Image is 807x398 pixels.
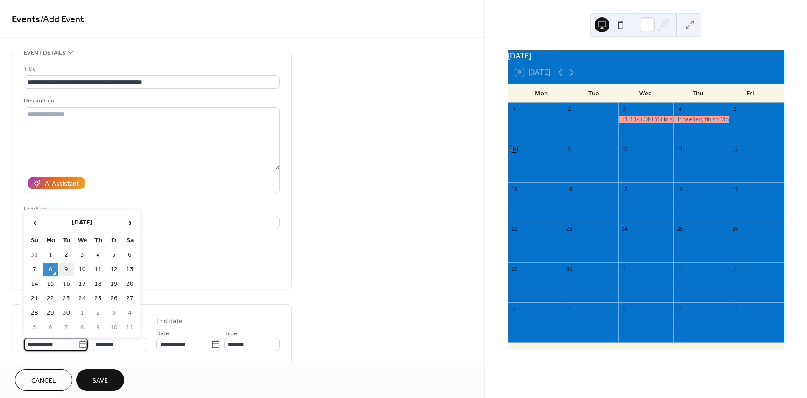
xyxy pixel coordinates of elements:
div: 24 [621,225,628,232]
th: Su [27,234,42,247]
td: 10 [75,263,90,276]
span: Event details [24,48,65,58]
td: 15 [43,277,58,291]
th: Mo [43,234,58,247]
div: 8 [510,145,517,152]
td: 4 [91,248,106,262]
div: 30 [566,265,573,272]
td: 10 [106,321,121,334]
td: 11 [122,321,137,334]
div: PER 1-3 ONLY: Finish pg 35, if needed (Physics Classroom) [618,116,673,123]
td: 13 [122,263,137,276]
td: 18 [91,277,106,291]
th: Sa [122,234,137,247]
div: 23 [566,225,573,232]
td: 7 [59,321,74,334]
td: 27 [122,292,137,305]
td: 5 [106,248,121,262]
div: 16 [566,185,573,192]
td: 2 [91,306,106,320]
div: 3 [732,265,739,272]
div: 26 [732,225,739,232]
div: Mon [515,84,567,103]
td: 3 [75,248,90,262]
td: 2 [59,248,74,262]
button: Save [76,369,124,391]
div: 7 [566,305,573,312]
div: 12 [732,145,739,152]
td: 24 [75,292,90,305]
td: 20 [122,277,137,291]
td: 30 [59,306,74,320]
td: 3 [106,306,121,320]
td: 6 [43,321,58,334]
th: Fr [106,234,121,247]
div: Thu [672,84,724,103]
td: 8 [75,321,90,334]
span: › [123,213,137,232]
div: 15 [510,185,517,192]
th: [DATE] [43,213,121,233]
div: 22 [510,225,517,232]
div: Description [24,96,278,106]
div: 1 [621,265,628,272]
div: 3 [621,106,628,113]
div: 11 [676,145,683,152]
div: 1 [510,106,517,113]
td: 26 [106,292,121,305]
div: Tue [567,84,620,103]
span: Cancel [31,376,56,386]
button: Cancel [15,369,72,391]
th: Tu [59,234,74,247]
td: 17 [75,277,90,291]
td: 21 [27,292,42,305]
td: 31 [27,248,42,262]
td: 6 [122,248,137,262]
div: If needed, finish Mpg37 in NB pg19-20 [673,116,729,123]
td: 25 [91,292,106,305]
td: 28 [27,306,42,320]
div: 29 [510,265,517,272]
span: Date [156,329,169,339]
div: 17 [621,185,628,192]
div: 10 [732,305,739,312]
div: 6 [510,305,517,312]
td: 4 [122,306,137,320]
div: 25 [676,225,683,232]
div: 10 [621,145,628,152]
td: 16 [59,277,74,291]
button: AI Assistant [28,177,85,189]
td: 19 [106,277,121,291]
td: 12 [106,263,121,276]
td: 11 [91,263,106,276]
td: 29 [43,306,58,320]
div: Wed [620,84,672,103]
div: Fri [724,84,777,103]
td: 1 [43,248,58,262]
div: Title [24,64,278,74]
span: ‹ [28,213,42,232]
div: 9 [676,305,683,312]
td: 1 [75,306,90,320]
div: 4 [676,106,683,113]
a: Events [12,10,40,29]
span: / Add Event [40,10,84,29]
td: 7 [27,263,42,276]
td: 9 [59,263,74,276]
div: End date [156,317,183,326]
div: 18 [676,185,683,192]
div: 9 [566,145,573,152]
span: Time [224,329,237,339]
div: 5 [732,106,739,113]
div: Location [24,204,278,214]
div: 2 [676,265,683,272]
td: 8 [43,263,58,276]
td: 22 [43,292,58,305]
td: 23 [59,292,74,305]
div: 8 [621,305,628,312]
th: We [75,234,90,247]
td: 14 [27,277,42,291]
th: Th [91,234,106,247]
span: Save [92,376,108,386]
